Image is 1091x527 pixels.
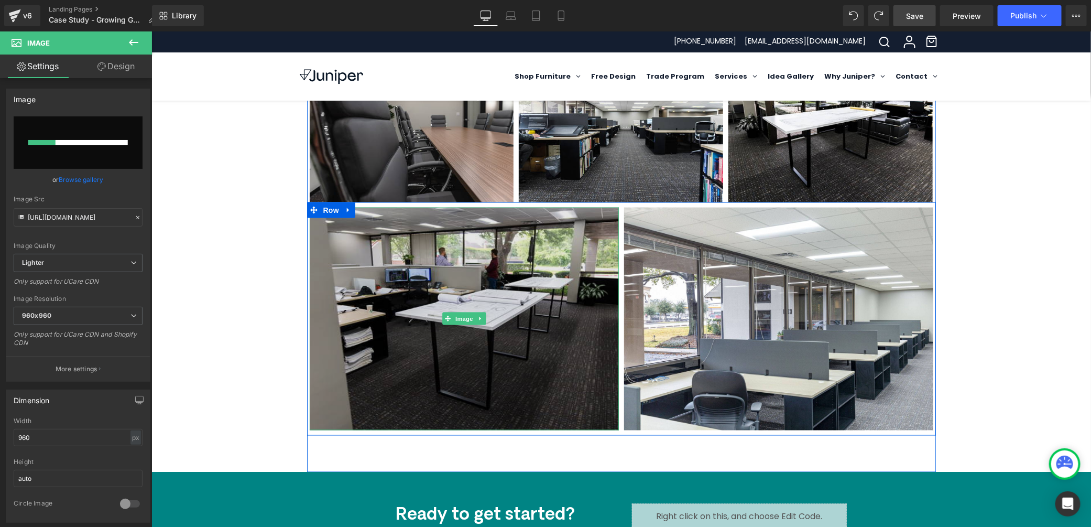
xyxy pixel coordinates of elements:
span: Free Design [440,37,485,53]
div: Image Src [14,196,143,203]
a: Services [559,29,612,61]
span: Save [906,10,923,21]
span: Case Study - Growing Gains [49,16,144,24]
input: Link [14,208,143,227]
span: Shop Furniture [364,37,420,53]
input: auto [14,429,143,446]
a: v6 [4,5,40,26]
div: Image Quality [14,242,143,250]
button: More [1066,5,1087,26]
div: or [14,174,143,185]
div: px [130,431,141,445]
a: New Library [152,5,204,26]
span: Trade Program [495,37,553,53]
b: Lighter [22,259,44,266]
div: Height [14,458,143,466]
a: Design [78,55,154,78]
a: Free Design [435,29,490,61]
a: Preview [940,5,994,26]
input: auto [14,470,143,487]
b: 960x960 [22,311,51,319]
a: Browse gallery [59,170,104,189]
h1: Ready to get started? [245,472,460,498]
a: Landing Pages [49,5,163,14]
button: Undo [843,5,864,26]
span: Library [172,11,197,20]
a: Trade Program [490,29,559,61]
a: Tablet [523,5,549,26]
div: Width [14,417,143,425]
span: Services [564,37,596,53]
a: Expand / Collapse [190,171,204,187]
span: Preview [953,10,981,21]
div: Circle Image [14,499,110,510]
span: Idea Gallery [617,37,663,53]
span: Why Juniper? [673,37,724,53]
span: Publish [1010,12,1037,20]
button: Redo [868,5,889,26]
div: Open Intercom Messenger [1055,491,1081,517]
a: Why Juniper? [668,29,739,61]
div: Only support for UCare CDN and Shopify CDN [14,330,143,354]
p: More settings [56,364,97,374]
div: Image [14,89,36,104]
button: More settings [6,357,150,381]
span: Image [302,281,324,294]
a: Expand / Collapse [323,281,334,294]
div: Image Resolution [14,295,143,303]
button: Publish [998,5,1062,26]
span: Image [27,39,50,47]
div: v6 [21,9,34,23]
div: Dimension [14,390,50,405]
div: Only support for UCare CDN [14,277,143,293]
a: Contact [739,29,792,61]
a: Idea Gallery [612,29,668,61]
a: Shop Furniture [358,29,435,61]
span: Row [169,171,190,187]
span: Contact [745,37,777,53]
a: Desktop [473,5,498,26]
a: Laptop [498,5,523,26]
a: Mobile [549,5,574,26]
